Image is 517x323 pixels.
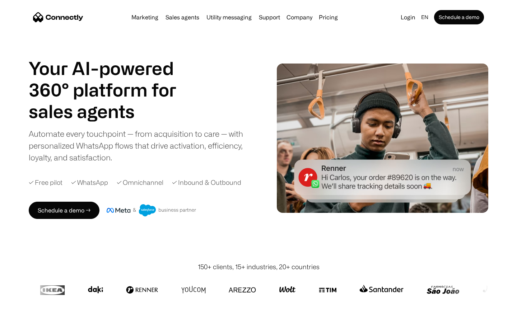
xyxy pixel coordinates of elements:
[117,178,163,187] div: ✓ Omnichannel
[29,128,255,163] div: Automate every touchpoint — from acquisition to care — with personalized WhatsApp flows that driv...
[107,204,196,216] img: Meta and Salesforce business partner badge.
[163,14,202,20] a: Sales agents
[421,12,428,22] div: en
[256,14,283,20] a: Support
[434,10,484,24] a: Schedule a demo
[29,100,194,122] h1: sales agents
[29,57,194,100] h1: Your AI-powered 360° platform for
[398,12,418,22] a: Login
[204,14,255,20] a: Utility messaging
[29,202,99,219] a: Schedule a demo →
[29,178,62,187] div: ✓ Free pilot
[14,310,43,320] ul: Language list
[316,14,341,20] a: Pricing
[129,14,161,20] a: Marketing
[172,178,241,187] div: ✓ Inbound & Outbound
[71,178,108,187] div: ✓ WhatsApp
[287,12,312,22] div: Company
[7,310,43,320] aside: Language selected: English
[198,262,320,272] div: 150+ clients, 15+ industries, 20+ countries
